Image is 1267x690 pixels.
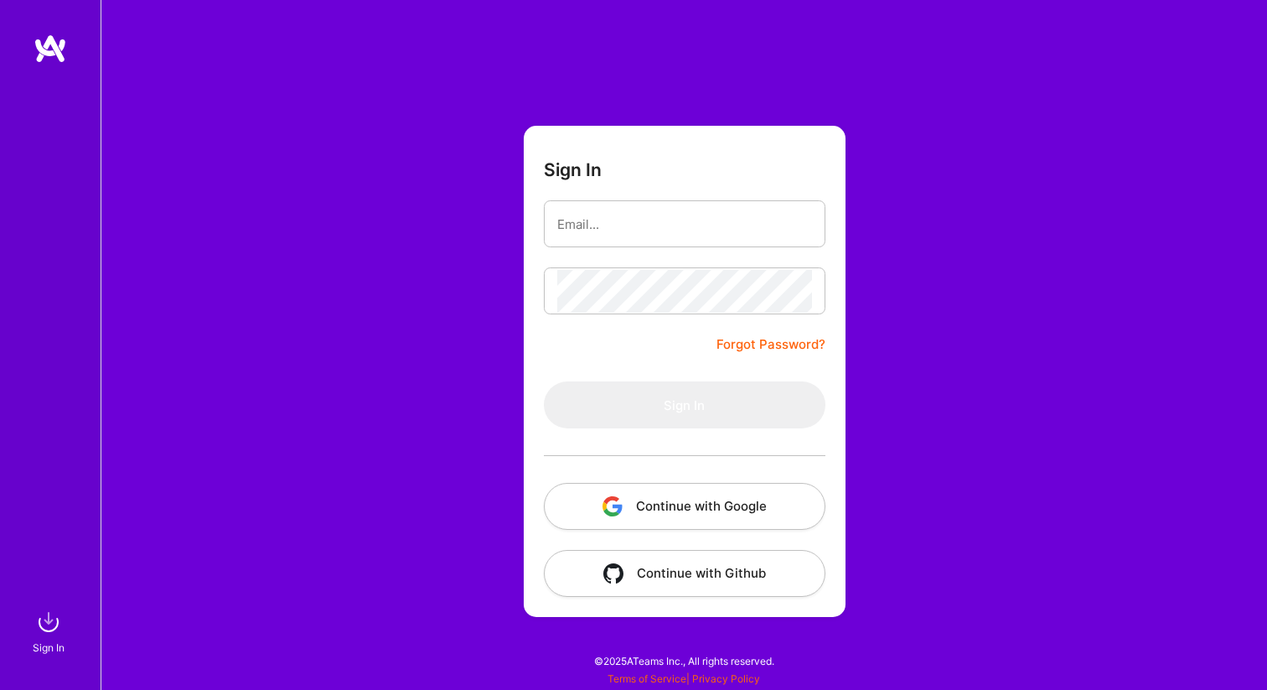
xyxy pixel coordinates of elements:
[544,550,825,597] button: Continue with Github
[32,605,65,639] img: sign in
[35,605,65,656] a: sign inSign In
[544,483,825,530] button: Continue with Google
[101,640,1267,682] div: © 2025 ATeams Inc., All rights reserved.
[34,34,67,64] img: logo
[608,672,686,685] a: Terms of Service
[608,672,760,685] span: |
[33,639,65,656] div: Sign In
[716,335,825,355] a: Forgot Password?
[557,203,812,246] input: Email...
[602,496,623,516] img: icon
[544,381,825,428] button: Sign In
[544,159,602,180] h3: Sign In
[603,563,623,584] img: icon
[692,672,760,685] a: Privacy Policy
